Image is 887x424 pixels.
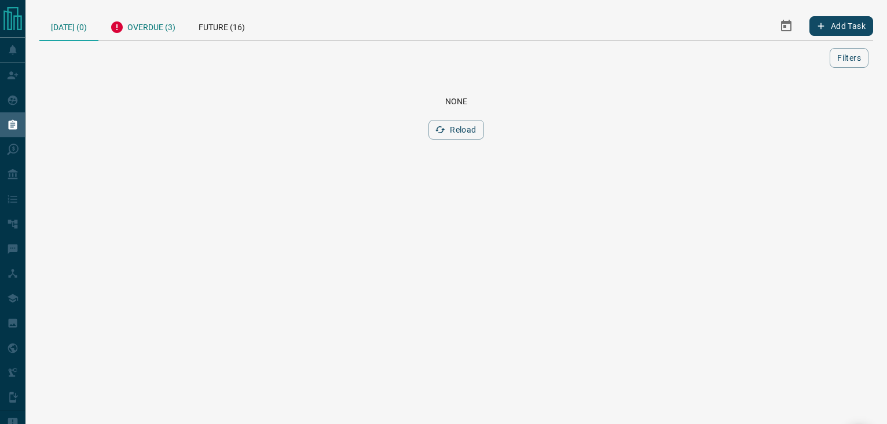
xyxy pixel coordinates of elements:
[53,97,859,106] div: None
[809,16,873,36] button: Add Task
[39,12,98,41] div: [DATE] (0)
[187,12,256,40] div: Future (16)
[830,48,868,68] button: Filters
[772,12,800,40] button: Select Date Range
[98,12,187,40] div: Overdue (3)
[428,120,483,140] button: Reload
